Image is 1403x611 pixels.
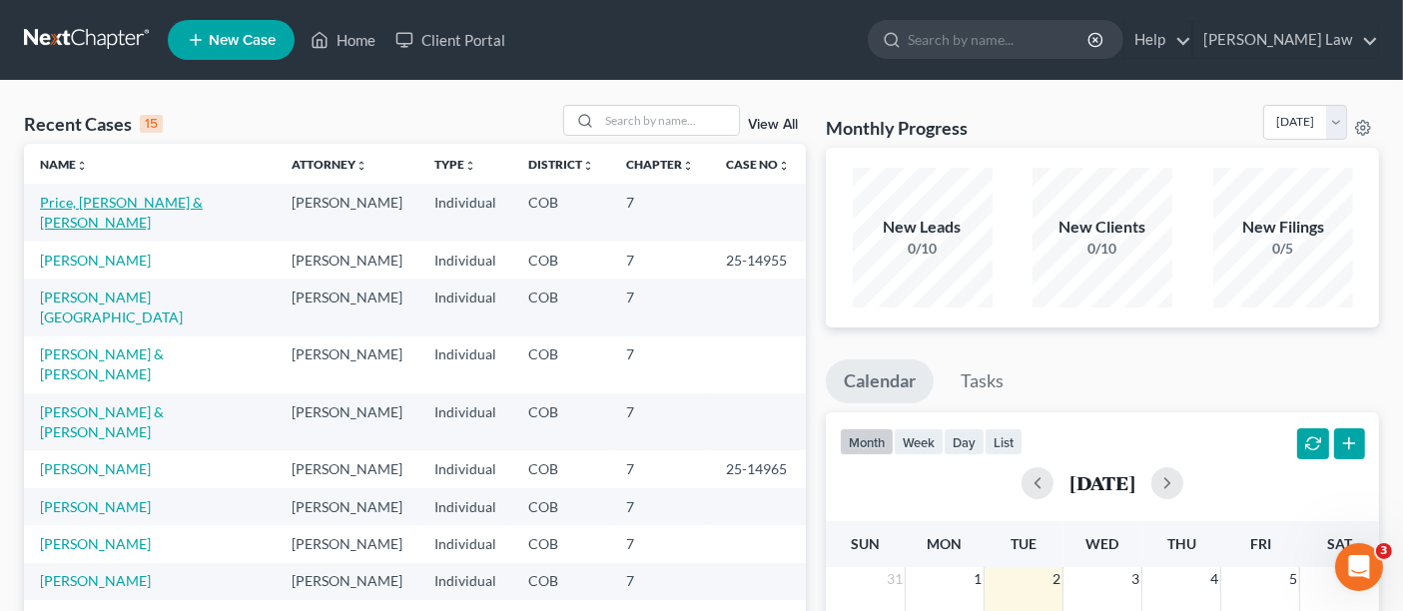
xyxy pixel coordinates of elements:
[908,21,1090,58] input: Search by name...
[418,563,512,600] td: Individual
[276,525,418,562] td: [PERSON_NAME]
[418,488,512,525] td: Individual
[610,242,710,279] td: 7
[76,160,88,172] i: unfold_more
[778,160,790,172] i: unfold_more
[927,535,962,552] span: Mon
[512,450,610,487] td: COB
[1327,535,1352,552] span: Sat
[512,336,610,393] td: COB
[512,242,610,279] td: COB
[276,563,418,600] td: [PERSON_NAME]
[610,525,710,562] td: 7
[885,567,905,591] span: 31
[610,279,710,335] td: 7
[851,535,880,552] span: Sun
[1376,543,1392,559] span: 3
[418,393,512,450] td: Individual
[276,279,418,335] td: [PERSON_NAME]
[209,33,276,48] span: New Case
[1250,535,1271,552] span: Fri
[140,115,163,133] div: 15
[512,279,610,335] td: COB
[1213,239,1353,259] div: 0/5
[40,345,164,382] a: [PERSON_NAME] & [PERSON_NAME]
[276,450,418,487] td: [PERSON_NAME]
[512,525,610,562] td: COB
[418,336,512,393] td: Individual
[512,184,610,241] td: COB
[276,393,418,450] td: [PERSON_NAME]
[748,118,798,132] a: View All
[1167,535,1196,552] span: Thu
[276,488,418,525] td: [PERSON_NAME]
[682,160,694,172] i: unfold_more
[853,239,993,259] div: 0/10
[528,157,594,172] a: Districtunfold_more
[1086,535,1119,552] span: Wed
[1208,567,1220,591] span: 4
[726,157,790,172] a: Case Nounfold_more
[40,535,151,552] a: [PERSON_NAME]
[610,488,710,525] td: 7
[418,279,512,335] td: Individual
[610,450,710,487] td: 7
[1033,216,1172,239] div: New Clients
[826,359,934,403] a: Calendar
[355,160,367,172] i: unfold_more
[276,242,418,279] td: [PERSON_NAME]
[853,216,993,239] div: New Leads
[972,567,984,591] span: 1
[40,460,151,477] a: [PERSON_NAME]
[512,563,610,600] td: COB
[1129,567,1141,591] span: 3
[1124,22,1191,58] a: Help
[512,393,610,450] td: COB
[610,184,710,241] td: 7
[24,112,163,136] div: Recent Cases
[418,184,512,241] td: Individual
[1213,216,1353,239] div: New Filings
[710,242,806,279] td: 25-14955
[610,393,710,450] td: 7
[1011,535,1037,552] span: Tue
[40,572,151,589] a: [PERSON_NAME]
[292,157,367,172] a: Attorneyunfold_more
[582,160,594,172] i: unfold_more
[1069,472,1135,493] h2: [DATE]
[512,488,610,525] td: COB
[418,242,512,279] td: Individual
[40,252,151,269] a: [PERSON_NAME]
[599,106,739,135] input: Search by name...
[710,450,806,487] td: 25-14965
[276,184,418,241] td: [PERSON_NAME]
[826,116,968,140] h3: Monthly Progress
[840,428,894,455] button: month
[40,403,164,440] a: [PERSON_NAME] & [PERSON_NAME]
[610,336,710,393] td: 7
[418,450,512,487] td: Individual
[943,359,1022,403] a: Tasks
[1033,239,1172,259] div: 0/10
[1051,567,1062,591] span: 2
[301,22,385,58] a: Home
[610,563,710,600] td: 7
[40,194,203,231] a: Price, [PERSON_NAME] & [PERSON_NAME]
[944,428,985,455] button: day
[418,525,512,562] td: Individual
[1335,543,1383,591] iframe: Intercom live chat
[894,428,944,455] button: week
[1287,567,1299,591] span: 5
[985,428,1023,455] button: list
[1193,22,1378,58] a: [PERSON_NAME] Law
[385,22,515,58] a: Client Portal
[40,498,151,515] a: [PERSON_NAME]
[40,157,88,172] a: Nameunfold_more
[40,289,183,325] a: [PERSON_NAME][GEOGRAPHIC_DATA]
[276,336,418,393] td: [PERSON_NAME]
[464,160,476,172] i: unfold_more
[434,157,476,172] a: Typeunfold_more
[626,157,694,172] a: Chapterunfold_more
